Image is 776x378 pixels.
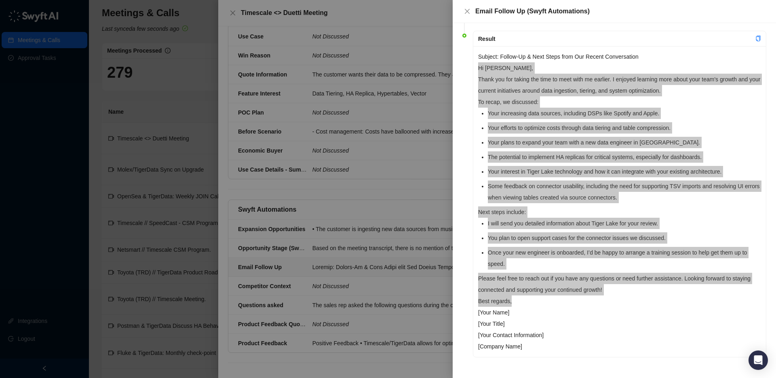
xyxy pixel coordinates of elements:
[478,273,761,295] p: Please feel free to reach out if you have any questions or need further assistance. Looking forwa...
[488,232,761,244] li: You plan to open support cases for the connector issues we discussed.
[488,181,761,203] li: Some feedback on connector usability, including the need for supporting TSV imports and resolving...
[488,108,761,119] li: Your increasing data sources, including DSPs like Spotify and Apple.
[475,6,766,16] div: Email Follow Up (Swyft Automations)
[478,34,755,43] div: Result
[755,36,761,41] span: copy
[478,295,761,352] p: Best regards, [Your Name] [Your Title] [Your Contact Information] [Company Name]
[464,8,470,15] span: close
[478,96,761,108] p: To recap, we discussed:
[488,122,761,134] li: Your efforts to optimize costs through data tiering and table compression.
[488,218,761,229] li: I will send you detailed information about Tiger Lake for your review.
[478,62,761,74] p: Hi [PERSON_NAME],
[462,6,472,16] button: Close
[749,350,768,370] div: Open Intercom Messenger
[488,247,761,270] li: Once your new engineer is onboarded, I’d be happy to arrange a training session to help get them ...
[488,137,761,148] li: Your plans to expand your team with a new data engineer in [GEOGRAPHIC_DATA].
[478,74,761,96] p: Thank you for taking the time to meet with me earlier. I enjoyed learning more about your team's ...
[488,151,761,163] li: The potential to implement HA replicas for critical systems, especially for dashboards.
[478,51,761,62] p: Subject: Follow-Up & Next Steps from Our Recent Conversation
[488,166,761,177] li: Your interest in Tiger Lake technology and how it can integrate with your existing architecture.
[478,206,761,218] p: Next steps include:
